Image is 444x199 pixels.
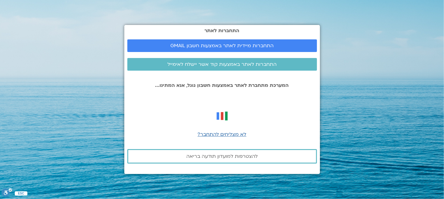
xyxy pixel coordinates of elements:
[127,39,317,52] a: התחברות מיידית לאתר באמצעות חשבון GMAIL
[127,83,317,88] p: המערכת מתחברת לאתר באמצעות חשבון גוגל, אנא המתינו...
[167,62,277,67] span: התחברות לאתר באמצעות קוד אשר יישלח לאימייל
[170,43,274,48] span: התחברות מיידית לאתר באמצעות חשבון GMAIL
[127,58,317,71] a: התחברות לאתר באמצעות קוד אשר יישלח לאימייל
[127,28,317,33] h2: התחברות לאתר
[127,149,317,164] a: להצטרפות למועדון תודעה בריאה
[198,131,247,138] a: לא מצליחים להתחבר?
[186,154,258,159] span: להצטרפות למועדון תודעה בריאה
